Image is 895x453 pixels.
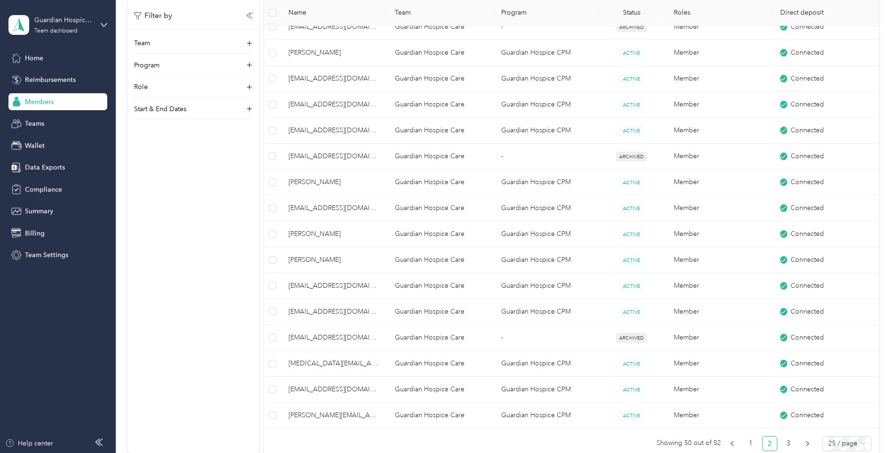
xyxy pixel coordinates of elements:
span: Billing [25,228,45,238]
td: Guardian Hospice Care [387,40,494,66]
span: Reimbursements [25,75,76,85]
td: Megan Derenick [281,40,387,66]
span: [PERSON_NAME][EMAIL_ADDRESS][DOMAIN_NAME] [288,410,380,421]
td: yolandawharton@gmail.com [281,195,387,221]
span: [PERSON_NAME] [288,48,380,58]
span: [EMAIL_ADDRESS][DOMAIN_NAME] [288,99,380,110]
span: ACTIVE [620,359,643,369]
span: Compliance [25,185,62,194]
td: Guardian Hospice Care [387,325,494,351]
td: Member [666,247,773,273]
td: Member [666,144,773,170]
span: Connected [791,48,824,58]
td: myah201@gmail.com [281,144,387,170]
td: Guardian Hospice CPM [494,40,597,66]
td: Guardian Hospice CPM [494,351,597,377]
li: 2 [762,436,777,451]
td: Guardian Hospice Care [387,403,494,429]
td: Member [666,92,773,118]
td: Guardian Hospice CPM [494,170,597,195]
button: right [800,436,815,451]
td: Guardian Hospice Care [387,66,494,92]
td: Guardian Hospice CPM [494,66,597,92]
td: Member [666,299,773,325]
span: Showing 50 out of 52 [656,436,721,450]
td: reciaj25@gmail.com [281,66,387,92]
p: Start & End Dates [134,104,186,114]
span: Connected [791,307,824,317]
span: Teams [25,119,44,129]
li: Previous Page [725,436,740,451]
td: - [494,14,597,40]
td: Member [666,351,773,377]
td: Member [666,195,773,221]
td: Guardian Hospice CPM [494,273,597,299]
td: kimberly.wilson68@yahoo.com [281,403,387,429]
td: Guardian Hospice Care [387,92,494,118]
span: ACTIVE [620,385,643,395]
span: ARCHIVED [616,333,647,343]
span: [PERSON_NAME] [288,177,380,187]
span: Connected [791,203,824,213]
li: 3 [781,436,796,451]
td: Member [666,14,773,40]
td: schollerangellica@gmail.com [281,14,387,40]
td: Gina Mattern [281,221,387,247]
span: [MEDICAL_DATA][EMAIL_ADDRESS][DOMAIN_NAME] [288,358,380,369]
span: ARCHIVED [616,152,647,162]
span: ACTIVE [620,126,643,136]
span: [PERSON_NAME] [288,229,380,239]
td: Guardian Hospice CPM [494,377,597,403]
p: Team [134,39,150,49]
td: nguyselena@gmail.com [281,118,387,144]
p: Program [134,60,160,70]
span: Connected [791,177,824,187]
td: Guardian Hospice Care [387,221,494,247]
td: Guardian Hospice Care [387,170,494,195]
span: [EMAIL_ADDRESS][DOMAIN_NAME] [288,203,380,213]
div: Page Size [823,436,871,451]
span: Connected [791,22,824,32]
td: Guardian Hospice CPM [494,403,597,429]
span: ACTIVE [620,48,643,58]
span: ACTIVE [620,255,643,265]
td: inaijalee24@gmail.com [281,92,387,118]
td: Member [666,221,773,247]
td: Member [666,403,773,429]
td: Guardian Hospice Care [387,351,494,377]
span: [EMAIL_ADDRESS][DOMAIN_NAME] [288,281,380,291]
td: melissarosario30@gmail.com [281,377,387,403]
p: Filter by [134,10,172,22]
span: 25 / page [828,437,866,451]
td: Guardian Hospice CPM [494,195,597,221]
td: - [494,144,597,170]
span: ACTIVE [620,281,643,291]
td: Guardian Hospice CPM [494,118,597,144]
span: Connected [791,255,824,265]
span: Home [25,53,43,63]
li: Next Page [800,436,815,451]
td: Member [666,325,773,351]
span: [EMAIL_ADDRESS][DOMAIN_NAME] [288,332,380,343]
td: Guardian Hospice Care [387,299,494,325]
div: Guardian Hospice Care [34,15,93,25]
div: Team dashboard [34,28,78,34]
span: ARCHIVED [616,22,647,32]
span: Connected [791,358,824,369]
span: [EMAIL_ADDRESS][DOMAIN_NAME] [288,307,380,317]
td: Member [666,118,773,144]
span: ACTIVE [620,203,643,213]
td: Guardian Hospice Care [387,144,494,170]
button: Help center [5,438,53,448]
td: Guardian Hospice Care [387,247,494,273]
td: Guardian Hospice CPM [494,92,597,118]
td: Guardian Hospice Care [387,118,494,144]
span: Wallet [25,141,45,151]
td: Member [666,273,773,299]
span: ACTIVE [620,229,643,239]
iframe: Everlance-gr Chat Button Frame [842,400,895,453]
td: Guardian Hospice Care [387,195,494,221]
p: Role [134,82,148,92]
span: Connected [791,410,824,421]
li: 1 [743,436,759,451]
